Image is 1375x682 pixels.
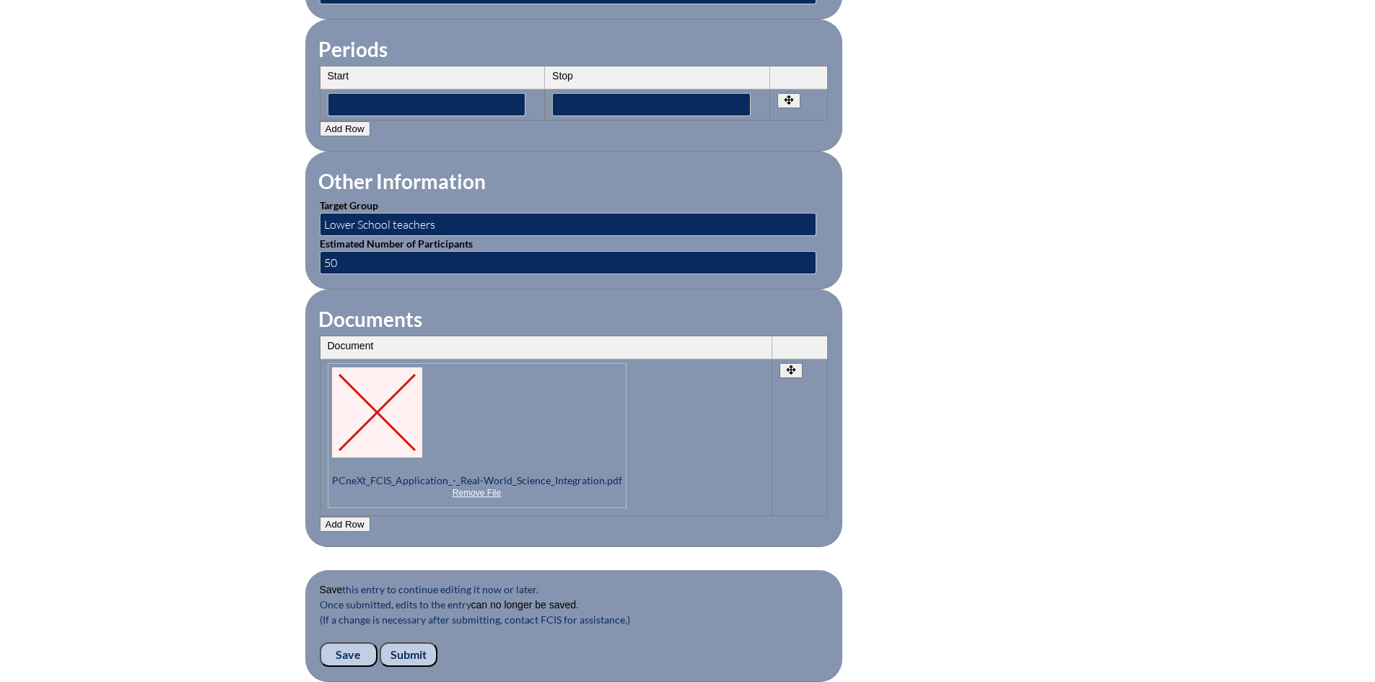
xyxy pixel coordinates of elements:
p: this entry to continue editing it now or later. [320,582,828,597]
legend: Other Information [317,169,487,193]
legend: Periods [317,37,389,61]
button: Add Row [320,121,370,136]
th: Start [320,66,546,89]
th: Stop [545,66,770,89]
legend: Documents [317,307,424,331]
b: can no longer be saved [471,599,577,611]
img: PCneXt_FCIS_Application_-_Real-World_Science_Integration.pdf [332,367,422,458]
button: Add Row [320,517,370,532]
p: Once submitted, edits to the entry . (If a change is necessary after submitting, contact FCIS for... [320,597,828,642]
label: Estimated Number of Participants [320,237,473,250]
th: Document [320,336,772,359]
p: PCneXt_FCIS_Application_-_Real-World_Science_Integration.pdf [328,363,627,508]
input: Submit [380,642,437,667]
input: Save [320,642,377,667]
a: Remove File [332,488,622,498]
b: Save [320,584,343,595]
label: Target Group [320,199,378,211]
